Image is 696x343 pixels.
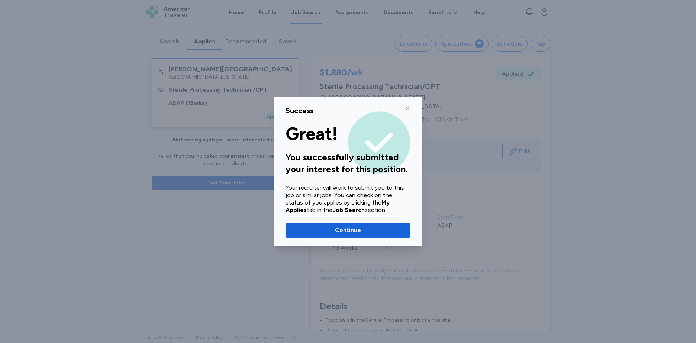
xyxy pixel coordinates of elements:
[286,223,410,238] button: Continue
[335,226,361,235] span: Continue
[286,151,410,175] div: You successfully submitted your interest for this position.
[286,125,410,143] div: Great!
[332,206,365,213] strong: Job Search
[286,199,390,213] strong: My Applies
[286,105,313,116] div: Success
[286,184,410,214] div: Your recruiter will work to submit you to this job or similar jobs. You can check on the status o...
